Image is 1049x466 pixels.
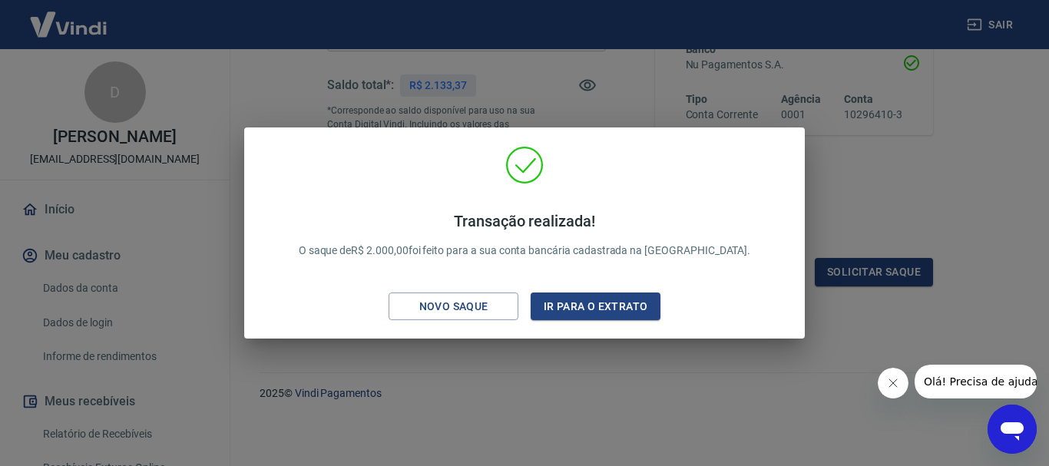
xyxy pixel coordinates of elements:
h4: Transação realizada! [299,212,751,230]
iframe: Fechar mensagem [878,368,908,398]
button: Ir para o extrato [531,292,660,321]
button: Novo saque [389,292,518,321]
div: Novo saque [401,297,507,316]
p: O saque de R$ 2.000,00 foi feito para a sua conta bancária cadastrada na [GEOGRAPHIC_DATA]. [299,212,751,259]
iframe: Mensagem da empresa [915,365,1037,398]
span: Olá! Precisa de ajuda? [9,11,129,23]
iframe: Botão para abrir a janela de mensagens [988,405,1037,454]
